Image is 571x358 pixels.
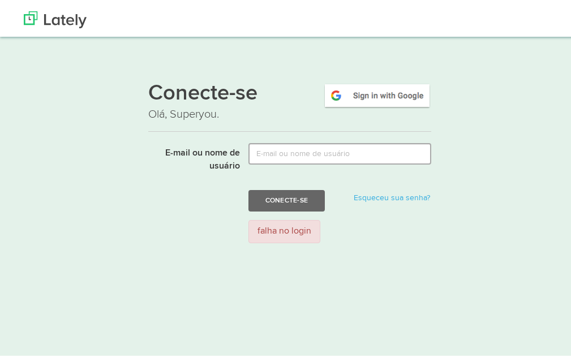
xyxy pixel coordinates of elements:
[24,8,87,25] img: Ultimamente
[248,187,325,209] button: Conecte-se
[248,140,431,162] input: E-mail ou nome de usuário
[148,80,257,102] font: Conecte-se
[265,194,308,201] font: Conecte-se
[165,146,240,168] font: E-mail ou nome de usuário
[354,191,430,199] a: Esqueceu sua senha?
[323,80,431,106] img: google-signin.png
[257,224,311,233] font: falha no login
[148,105,219,118] font: Olá, Superyou.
